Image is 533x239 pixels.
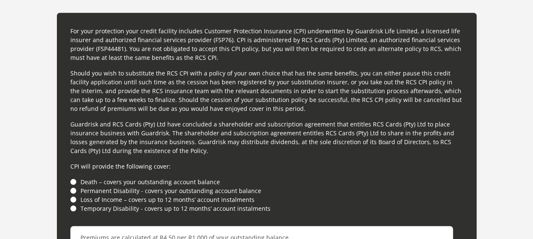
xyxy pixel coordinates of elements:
p: For your protection your credit facility includes Customer Protection Insurance (CPI) underwritte... [70,26,463,62]
p: Guardrisk and RCS Cards (Pty) Ltd have concluded a shareholder and subscription agreement that en... [70,119,463,155]
li: Loss of Income – covers up to 12 months’ account instalments [70,195,463,204]
li: Temporary Disability - covers up to 12 months’ account instalments [70,204,463,212]
p: Should you wish to substitute the RCS CPI with a policy of your own choice that has the same bene... [70,68,463,113]
p: CPI will provide the following cover: [70,161,463,170]
li: Death – covers your outstanding account balance [70,177,463,186]
li: Permanent Disability - covers your outstanding account balance [70,186,463,195]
